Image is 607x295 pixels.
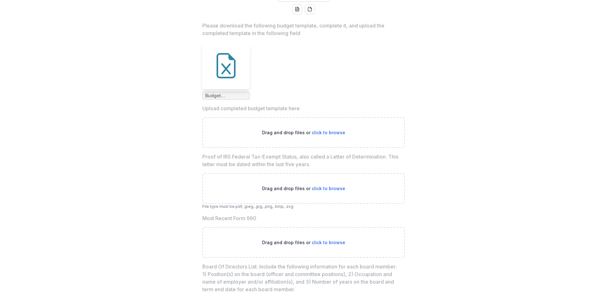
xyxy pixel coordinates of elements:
[205,93,247,99] span: Budget Template.xlsx
[312,186,345,191] span: click to browse
[202,214,256,222] p: Most Recent Form 990
[292,4,302,14] button: word-download
[202,204,405,209] p: File type must be .pdf, .jpeg, .jpg, .png, .bmp, .svg
[262,239,345,246] p: Drag and drop files or
[202,153,401,168] p: Proof of IRS Federal Tax-Exempt Status, also called a Letter of Determination. This letter must b...
[202,105,300,112] p: Upload completed budget template here
[312,240,345,245] span: click to browse
[305,4,315,14] button: pdf-download
[262,185,345,192] p: Drag and drop files or
[202,22,401,37] p: Please download the following budget template, complete it, and upload the completed template in ...
[312,130,345,135] span: click to browse
[262,129,345,136] p: Drag and drop files or
[202,42,250,99] div: Budget Template.xlsx
[202,263,401,293] p: Board Of Directors List. Include the following information for each board member: 1) Position(s) ...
